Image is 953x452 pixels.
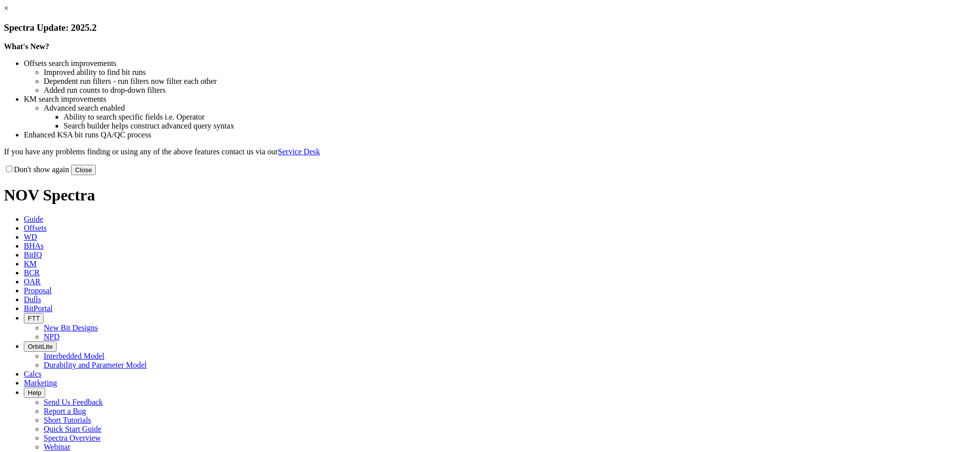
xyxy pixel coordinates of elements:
[4,22,949,33] h3: Spectra Update: 2025.2
[71,165,96,175] button: Close
[64,122,949,130] li: Search builder helps construct advanced query syntax
[44,443,70,451] a: Webinar
[44,332,60,341] a: NPD
[28,315,40,322] span: FTT
[24,224,47,232] span: Offsets
[44,425,101,433] a: Quick Start Guide
[24,259,37,268] span: KM
[44,434,101,442] a: Spectra Overview
[6,166,12,172] input: Don't show again
[24,295,41,304] span: Dulls
[278,147,320,156] a: Service Desk
[24,233,37,241] span: WD
[44,86,949,95] li: Added run counts to drop-down filters
[44,407,86,415] a: Report a Bug
[64,113,949,122] li: Ability to search specific fields i.e. Operator
[24,277,41,286] span: OAR
[4,186,949,204] h1: NOV Spectra
[24,286,52,295] span: Proposal
[24,130,949,139] li: Enhanced KSA bit runs QA/QC process
[24,268,40,277] span: BCR
[24,251,42,259] span: BitIQ
[24,215,43,223] span: Guide
[44,77,949,86] li: Dependent run filters - run filters now filter each other
[24,59,949,68] li: Offsets search improvements
[44,398,103,406] a: Send Us Feedback
[28,343,53,350] span: OrbitLite
[44,104,949,113] li: Advanced search enabled
[24,379,57,387] span: Marketing
[44,361,147,369] a: Durability and Parameter Model
[28,389,41,396] span: Help
[4,42,49,51] strong: What's New?
[4,147,949,156] p: If you have any problems finding or using any of the above features contact us via our
[44,323,98,332] a: New Bit Designs
[44,352,104,360] a: Interbedded Model
[24,370,42,378] span: Calcs
[24,95,949,104] li: KM search improvements
[4,165,69,174] label: Don't show again
[44,416,91,424] a: Short Tutorials
[4,4,8,12] a: ×
[24,242,44,250] span: BHAs
[44,68,949,77] li: Improved ability to find bit runs
[24,304,53,313] span: BitPortal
